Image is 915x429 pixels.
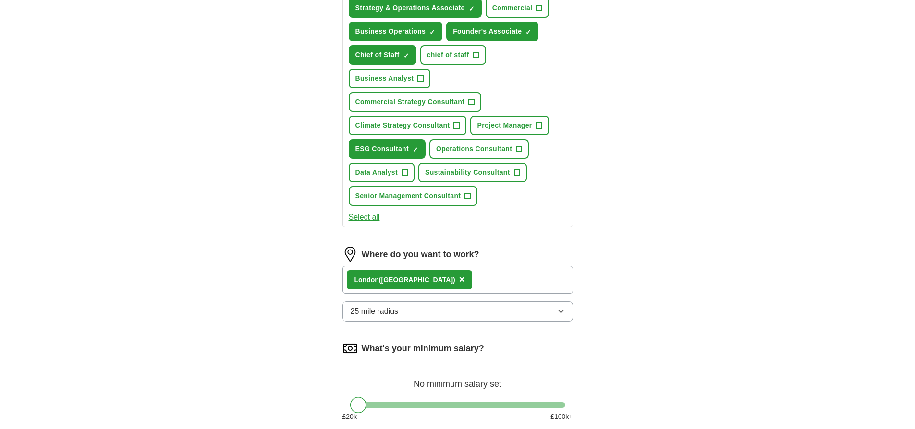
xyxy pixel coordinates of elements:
[355,3,465,13] span: Strategy & Operations Associate
[355,120,450,131] span: Climate Strategy Consultant
[403,52,409,60] span: ✓
[354,276,375,284] strong: Londo
[459,273,465,287] button: ×
[342,247,358,262] img: location.png
[349,116,467,135] button: Climate Strategy Consultant
[362,248,479,261] label: Where do you want to work?
[351,306,399,317] span: 25 mile radius
[355,50,400,60] span: Chief of Staff
[349,45,416,65] button: Chief of Staff✓
[379,276,455,284] span: ([GEOGRAPHIC_DATA])
[349,22,443,41] button: Business Operations✓
[342,341,358,356] img: salary.png
[427,50,469,60] span: chief of staff
[420,45,486,65] button: chief of staff
[355,167,398,178] span: Data Analyst
[413,146,418,154] span: ✓
[525,28,531,36] span: ✓
[446,22,538,41] button: Founder's Associate✓
[550,412,573,422] span: £ 100 k+
[459,274,465,285] span: ×
[355,144,409,154] span: ESG Consultant
[362,342,484,355] label: What's your minimum salary?
[425,167,510,178] span: Sustainability Consultant
[418,163,527,182] button: Sustainability Consultant
[436,144,512,154] span: Operations Consultant
[342,412,357,422] span: £ 20 k
[349,92,482,112] button: Commercial Strategy Consultant
[349,69,431,88] button: Business Analyst
[470,116,549,135] button: Project Manager
[429,28,435,36] span: ✓
[477,120,532,131] span: Project Manager
[349,212,380,223] button: Select all
[354,275,455,285] div: n
[355,73,414,83] span: Business Analyst
[355,97,465,107] span: Commercial Strategy Consultant
[469,5,475,12] span: ✓
[342,301,573,322] button: 25 mile radius
[349,139,426,159] button: ESG Consultant✓
[349,163,415,182] button: Data Analyst
[355,26,426,36] span: Business Operations
[453,26,522,36] span: Founder's Associate
[342,368,573,391] div: No minimum salary set
[355,191,461,201] span: Senior Management Consultant
[492,3,533,13] span: Commercial
[429,139,529,159] button: Operations Consultant
[349,186,478,206] button: Senior Management Consultant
